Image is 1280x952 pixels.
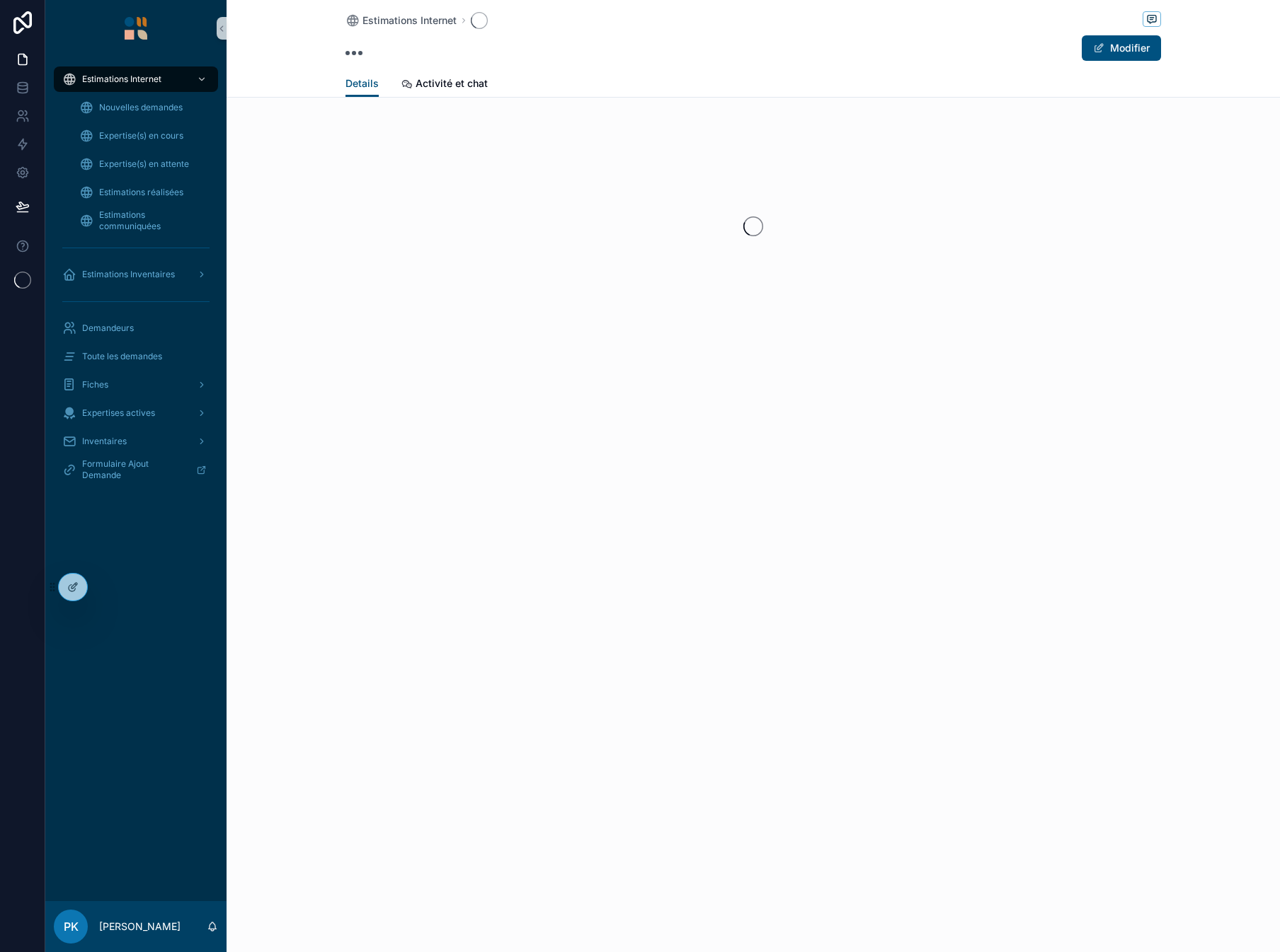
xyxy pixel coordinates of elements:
[401,71,488,99] a: Activité et chat
[71,95,218,120] a: Nouvelles demandes
[54,400,218,426] a: Expertises actives
[99,158,189,170] span: Expertise(s) en attente
[54,344,218,369] a: Toute les demandes
[54,457,218,482] a: Formulaire Ajout Demande
[82,351,162,362] span: Toute les demandes
[345,13,457,28] a: Estimations Internet
[71,151,218,177] a: Expertise(s) en attente
[1082,35,1161,61] button: Modifier
[345,76,379,91] span: Details
[54,429,218,454] a: Inventaires
[125,17,147,40] img: App logo
[99,919,181,934] p: [PERSON_NAME]
[416,76,488,91] span: Activité et chat
[99,187,183,198] span: Estimations réalisées
[82,323,134,334] span: Demandeurs
[82,407,155,419] span: Expertises actives
[82,379,108,390] span: Fiches
[99,130,183,141] span: Expertise(s) en cours
[99,209,204,232] span: Estimations communiquées
[362,13,457,28] span: Estimations Internet
[82,74,161,85] span: Estimations Internet
[71,180,218,205] a: Estimations réalisées
[345,71,379,98] a: Details
[82,458,185,481] span: Formulaire Ajout Demande
[54,315,218,341] a: Demandeurs
[54,262,218,287] a: Estimations Inventaires
[71,123,218,149] a: Expertise(s) en cours
[54,66,218,92] a: Estimations Internet
[82,436,127,447] span: Inventaires
[71,208,218,233] a: Estimations communiquées
[99,102,183,113] span: Nouvelles demandes
[64,918,79,935] span: PK
[82,269,175,280] span: Estimations Inventaires
[45,57,227,901] div: scrollable content
[54,372,218,397] a: Fiches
